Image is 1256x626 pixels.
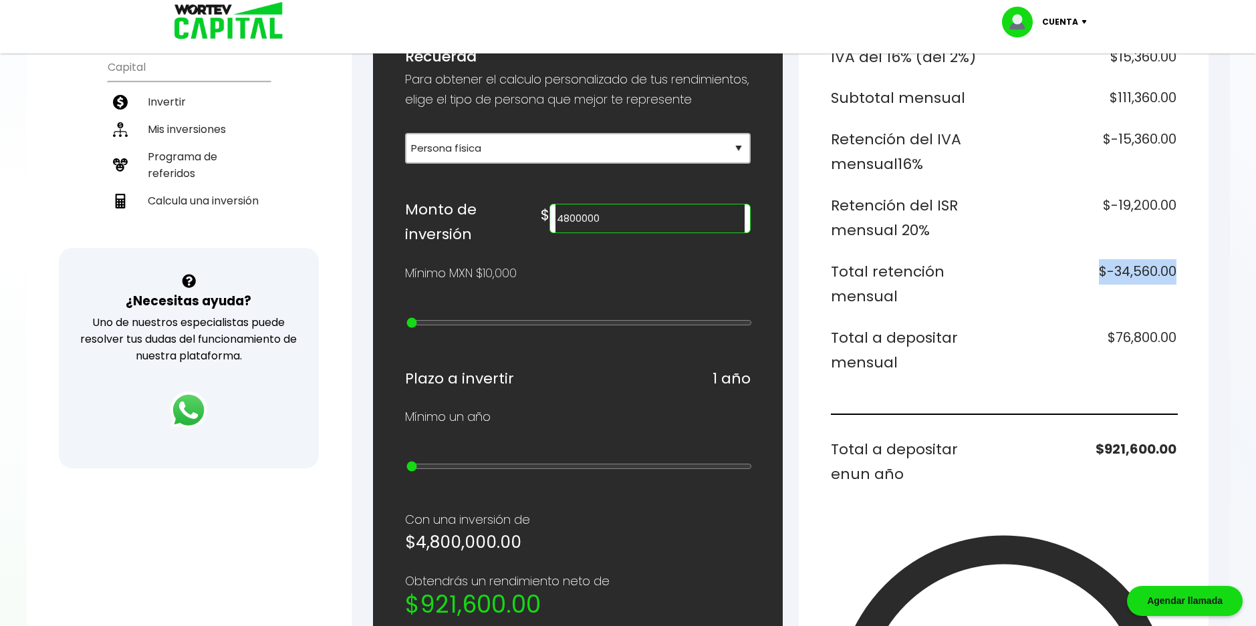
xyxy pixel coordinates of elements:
[405,571,751,591] p: Obtendrás un rendimiento neto de
[1127,586,1243,616] div: Agendar llamada
[405,591,751,618] h2: $921,600.00
[831,193,999,243] h6: Retención del ISR mensual 20%
[405,510,751,530] p: Con una inversión de
[1009,127,1176,177] h6: $-15,360.00
[405,366,514,392] h6: Plazo a invertir
[831,259,999,309] h6: Total retención mensual
[1009,437,1176,487] h6: $921,600.00
[108,116,270,143] a: Mis inversiones
[405,530,751,555] h5: $4,800,000.00
[113,95,128,110] img: invertir-icon.b3b967d7.svg
[405,197,541,247] h6: Monto de inversión
[405,263,517,283] p: Mínimo MXN $10,000
[170,392,207,429] img: logos_whatsapp-icon.242b2217.svg
[126,291,251,311] h3: ¿Necesitas ayuda?
[108,187,270,214] a: Calcula una inversión
[405,407,491,427] p: Mínimo un año
[405,44,751,69] h6: Recuerda
[1009,45,1176,70] h6: $15,360.00
[108,52,270,248] ul: Capital
[831,325,999,375] h6: Total a depositar mensual
[1009,193,1176,243] h6: $-19,200.00
[113,194,128,208] img: calculadora-icon.17d418c4.svg
[113,158,128,172] img: recomiendanos-icon.9b8e9327.svg
[831,45,999,70] h6: IVA del 16% (del 2%)
[831,86,999,111] h6: Subtotal mensual
[831,127,999,177] h6: Retención del IVA mensual 16%
[713,366,751,392] h6: 1 año
[1002,7,1042,37] img: profile-image
[76,314,301,364] p: Uno de nuestros especialistas puede resolver tus dudas del funcionamiento de nuestra plataforma.
[831,437,999,487] h6: Total a depositar en un año
[405,69,751,110] p: Para obtener el calculo personalizado de tus rendimientos, elige el tipo de persona que mejor te ...
[108,88,270,116] a: Invertir
[541,202,549,228] h6: $
[1009,86,1176,111] h6: $111,360.00
[108,143,270,187] a: Programa de referidos
[1078,20,1096,24] img: icon-down
[1042,12,1078,32] p: Cuenta
[113,122,128,137] img: inversiones-icon.6695dc30.svg
[1009,259,1176,309] h6: $-34,560.00
[1009,325,1176,375] h6: $76,800.00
